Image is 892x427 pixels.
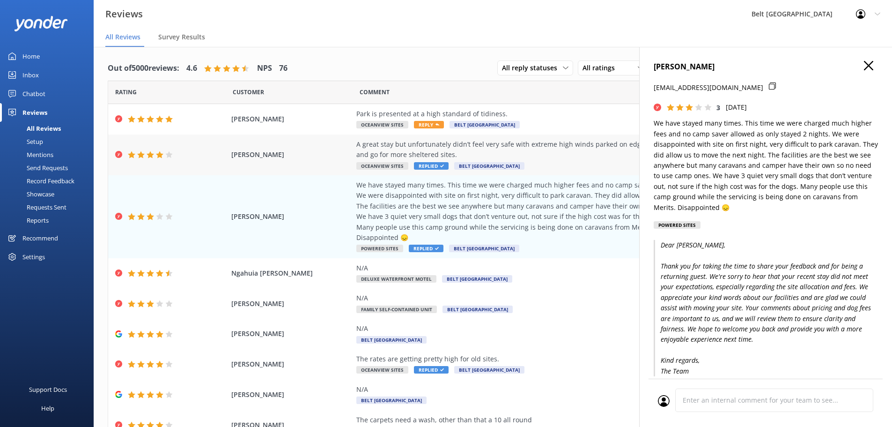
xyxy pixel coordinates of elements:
[6,122,94,135] a: All Reviews
[442,275,512,283] span: Belt [GEOGRAPHIC_DATA]
[654,118,878,213] p: We have stayed many times. This time we were charged much higher fees and no camp saver allowed a...
[6,174,74,187] div: Record Feedback
[356,109,782,119] div: Park is presented at a high standard of tidiness.
[6,135,43,148] div: Setup
[409,245,443,252] span: Replied
[231,359,352,369] span: [PERSON_NAME]
[356,162,408,170] span: Oceanview Sites
[41,399,54,418] div: Help
[454,162,524,170] span: Belt [GEOGRAPHIC_DATA]
[414,366,449,374] span: Replied
[414,121,444,128] span: Reply
[6,148,53,161] div: Mentions
[360,88,390,97] span: Question
[158,32,205,42] span: Survey Results
[231,390,352,400] span: [PERSON_NAME]
[654,221,700,229] div: Powered Sites
[356,245,403,252] span: Powered Sites
[658,395,670,407] img: user_profile.svg
[6,148,94,161] a: Mentions
[231,150,352,160] span: [PERSON_NAME]
[356,384,782,395] div: N/A
[356,121,408,128] span: Oceanview Sites
[356,180,782,243] div: We have stayed many times. This time we were charged much higher fees and no camp saver allowed a...
[356,293,782,303] div: N/A
[654,240,878,376] p: Dear [PERSON_NAME], Thank you for taking the time to share your feedback and for being a returnin...
[6,135,94,148] a: Setup
[108,62,179,75] h4: Out of 5000 reviews:
[864,61,873,71] button: Close
[356,275,436,283] span: Deluxe Waterfront Motel
[22,103,47,122] div: Reviews
[6,161,68,174] div: Send Requests
[6,214,94,227] a: Reports
[726,102,747,112] p: [DATE]
[115,88,137,97] span: Date
[6,161,94,174] a: Send Requests
[6,187,94,201] a: Showcase
[231,114,352,124] span: [PERSON_NAME]
[14,16,68,31] img: yonder-white-logo.png
[29,380,67,399] div: Support Docs
[356,415,782,425] div: The carpets need a wash, other than that a 10 all round
[257,62,272,75] h4: NPS
[22,66,39,84] div: Inbox
[105,32,140,42] span: All Reviews
[22,229,58,247] div: Recommend
[6,201,66,214] div: Requests Sent
[6,214,49,227] div: Reports
[22,84,45,103] div: Chatbot
[231,329,352,339] span: [PERSON_NAME]
[105,7,143,22] h3: Reviews
[22,47,40,66] div: Home
[6,201,94,214] a: Requests Sent
[414,162,449,170] span: Replied
[356,366,408,374] span: Oceanview Sites
[502,63,563,73] span: All reply statuses
[449,245,519,252] span: Belt [GEOGRAPHIC_DATA]
[233,88,264,97] span: Date
[186,62,197,75] h4: 4.6
[356,139,782,160] div: A great stay but unfortunately didn’t feel very safe with extreme high winds parked on edge of cl...
[442,306,513,313] span: Belt [GEOGRAPHIC_DATA]
[6,122,61,135] div: All Reviews
[279,62,288,75] h4: 76
[356,336,427,344] span: Belt [GEOGRAPHIC_DATA]
[450,121,520,128] span: Belt [GEOGRAPHIC_DATA]
[356,323,782,334] div: N/A
[231,268,352,278] span: Ngahuia [PERSON_NAME]
[356,306,437,313] span: Family Self-Contained Unit
[582,63,620,73] span: All ratings
[356,354,782,364] div: The rates are getting pretty high for old sites.
[6,174,94,187] a: Record Feedback
[454,366,524,374] span: Belt [GEOGRAPHIC_DATA]
[654,61,878,73] h4: [PERSON_NAME]
[716,103,720,112] span: 3
[231,299,352,309] span: [PERSON_NAME]
[6,187,54,201] div: Showcase
[356,397,427,404] span: Belt [GEOGRAPHIC_DATA]
[22,247,45,266] div: Settings
[356,263,782,273] div: N/A
[231,211,352,222] span: [PERSON_NAME]
[654,82,763,93] p: [EMAIL_ADDRESS][DOMAIN_NAME]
